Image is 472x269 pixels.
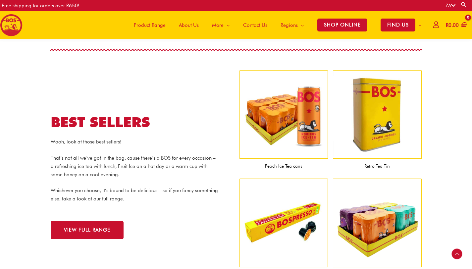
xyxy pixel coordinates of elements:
p: Whichever you choose, it’s bound to be delicious – so if you fancy something else, take a look at... [51,187,220,203]
figcaption: Peach Ice Tea cans [239,159,328,174]
h2: BEST SELLERS [51,113,233,132]
p: Wooh, look at those best sellers! [51,138,220,146]
span: FIND US [381,19,415,31]
a: Regions [274,11,311,39]
a: View Shopping Cart, empty [445,18,467,33]
span: Contact Us [243,15,267,35]
span: R [446,22,448,28]
a: VIEW FULL RANGE [51,221,124,239]
a: More [205,11,236,39]
span: About Us [179,15,199,35]
a: Contact Us [236,11,274,39]
img: bospresso® capsules [239,179,328,267]
a: About Us [172,11,205,39]
bdi: 0.00 [446,22,459,28]
nav: Site Navigation [122,11,428,39]
span: Product Range [134,15,166,35]
img: Tea, rooibos tea, Bos ice tea, bos brands, teas, iced tea [239,70,328,159]
a: Search button [460,1,467,8]
a: ZA [446,3,455,9]
p: That’s not all we’ve got in the bag, cause there’s a BOS for every occasion – a refreshing ice te... [51,154,220,179]
a: Product Range [127,11,172,39]
span: More [212,15,224,35]
img: BOS_tea-bag-tin-copy-1 [333,70,422,159]
span: Regions [281,15,298,35]
img: bos variety pack 300ml [333,179,422,267]
span: SHOP ONLINE [317,19,367,31]
figcaption: Retro Tea Tin [333,159,422,174]
a: SHOP ONLINE [311,11,374,39]
span: VIEW FULL RANGE [64,228,110,233]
